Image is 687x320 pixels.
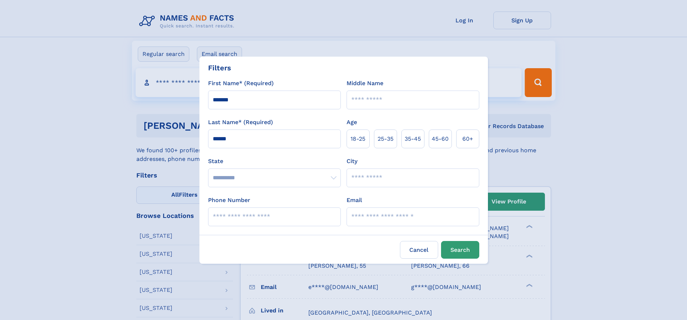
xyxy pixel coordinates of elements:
[400,241,438,259] label: Cancel
[208,118,273,127] label: Last Name* (Required)
[208,196,250,205] label: Phone Number
[432,135,449,143] span: 45‑60
[347,79,383,88] label: Middle Name
[378,135,393,143] span: 25‑35
[208,62,231,73] div: Filters
[462,135,473,143] span: 60+
[208,157,341,166] label: State
[351,135,365,143] span: 18‑25
[441,241,479,259] button: Search
[405,135,421,143] span: 35‑45
[347,118,357,127] label: Age
[208,79,274,88] label: First Name* (Required)
[347,157,357,166] label: City
[347,196,362,205] label: Email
